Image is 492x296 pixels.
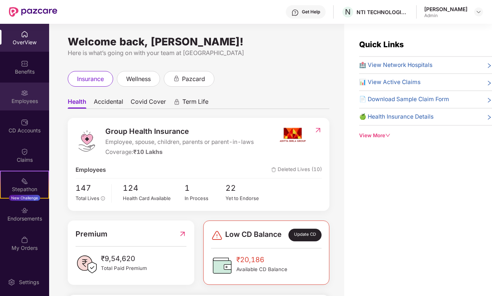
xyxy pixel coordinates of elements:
img: logo [76,130,98,152]
span: Quick Links [359,40,404,49]
span: Low CD Balance [225,229,282,241]
span: Covid Cover [131,98,166,109]
img: insurerIcon [279,126,307,144]
div: Here is what’s going on with your team at [GEOGRAPHIC_DATA] [68,48,329,58]
div: animation [173,75,180,82]
img: svg+xml;base64,PHN2ZyBpZD0iRW1wbG95ZWVzIiB4bWxucz0iaHR0cDovL3d3dy53My5vcmcvMjAwMC9zdmciIHdpZHRoPS... [21,89,28,97]
span: N [345,7,351,16]
span: Premium [76,228,108,240]
span: Health [68,98,86,109]
div: NTI TECHNOLOGIES PRIVATE LIMITED [357,9,409,16]
div: Yet to Endorse [226,194,266,202]
img: svg+xml;base64,PHN2ZyBpZD0iRHJvcGRvd24tMzJ4MzIiIHhtbG5zPSJodHRwOi8vd3d3LnczLm9yZy8yMDAwL3N2ZyIgd2... [476,9,482,15]
span: Deleted Lives (10) [271,165,322,174]
img: svg+xml;base64,PHN2ZyBpZD0iSG9tZSIgeG1sbnM9Imh0dHA6Ly93d3cudzMub3JnLzIwMDAvc3ZnIiB3aWR0aD0iMjAiIG... [21,30,28,38]
div: Welcome back, [PERSON_NAME]! [68,39,329,45]
span: info-circle [101,196,105,200]
span: insurance [77,74,104,84]
img: RedirectIcon [314,126,322,134]
div: Stepathon [1,186,48,193]
div: New Challenge [9,195,40,201]
span: pazcard [182,74,205,84]
img: svg+xml;base64,PHN2ZyBpZD0iQ2xhaW0iIHhtbG5zPSJodHRwOi8vd3d3LnczLm9yZy8yMDAwL3N2ZyIgd2lkdGg9IjIwIi... [21,148,28,155]
span: Total Lives [76,195,99,201]
div: Health Card Available [123,194,184,202]
img: PaidPremiumIcon [76,253,98,276]
span: right [486,96,492,104]
img: svg+xml;base64,PHN2ZyBpZD0iQ0RfQWNjb3VudHMiIGRhdGEtbmFtZT0iQ0QgQWNjb3VudHMiIHhtbG5zPSJodHRwOi8vd3... [21,119,28,126]
img: RedirectIcon [179,228,186,240]
div: Settings [17,279,41,286]
span: Total Paid Premium [101,264,147,272]
div: Update CD [288,229,322,241]
span: 📊 View Active Claims [359,78,421,87]
span: down [385,133,390,138]
img: svg+xml;base64,PHN2ZyBpZD0iRGFuZ2VyLTMyeDMyIiB4bWxucz0iaHR0cDovL3d3dy53My5vcmcvMjAwMC9zdmciIHdpZH... [211,229,223,241]
span: right [486,79,492,87]
img: svg+xml;base64,PHN2ZyB4bWxucz0iaHR0cDovL3d3dy53My5vcmcvMjAwMC9zdmciIHdpZHRoPSIyMSIgaGVpZ2h0PSIyMC... [21,177,28,185]
span: 📄 Download Sample Claim Form [359,95,449,104]
span: 124 [123,182,184,194]
span: Group Health Insurance [105,126,254,137]
img: deleteIcon [271,167,276,172]
img: New Pazcare Logo [9,7,57,17]
span: Accidental [94,98,123,109]
span: ₹9,54,620 [101,253,147,264]
span: Available CD Balance [236,266,287,273]
div: Coverage: [105,148,254,157]
span: 1 [185,182,226,194]
span: 🍏 Health Insurance Details [359,112,434,121]
img: svg+xml;base64,PHN2ZyBpZD0iSGVscC0zMngzMiIgeG1sbnM9Imh0dHA6Ly93d3cudzMub3JnLzIwMDAvc3ZnIiB3aWR0aD... [291,9,299,16]
img: CDBalanceIcon [211,254,233,277]
div: View More [359,132,492,139]
span: ₹10 Lakhs [133,148,163,155]
div: animation [173,99,180,105]
span: ₹20,186 [236,254,287,266]
span: 🏥 View Network Hospitals [359,61,432,70]
div: In Process [185,194,226,202]
span: 147 [76,182,106,194]
span: wellness [126,74,151,84]
span: Employee, spouse, children, parents or parent-in-laws [105,138,254,147]
div: Admin [424,13,467,19]
img: svg+xml;base64,PHN2ZyBpZD0iU2V0dGluZy0yMHgyMCIgeG1sbnM9Imh0dHA6Ly93d3cudzMub3JnLzIwMDAvc3ZnIiB3aW... [8,279,15,286]
div: [PERSON_NAME] [424,6,467,13]
span: 22 [226,182,266,194]
img: svg+xml;base64,PHN2ZyBpZD0iQmVuZWZpdHMiIHhtbG5zPSJodHRwOi8vd3d3LnczLm9yZy8yMDAwL3N2ZyIgd2lkdGg9Ij... [21,60,28,67]
span: Term Life [182,98,208,109]
span: right [486,62,492,70]
span: right [486,114,492,121]
span: Employees [76,165,106,174]
div: Get Help [302,9,320,15]
img: svg+xml;base64,PHN2ZyBpZD0iTXlfT3JkZXJzIiBkYXRhLW5hbWU9Ik15IE9yZGVycyIgeG1sbnM9Imh0dHA6Ly93d3cudz... [21,236,28,244]
img: svg+xml;base64,PHN2ZyBpZD0iRW5kb3JzZW1lbnRzIiB4bWxucz0iaHR0cDovL3d3dy53My5vcmcvMjAwMC9zdmciIHdpZH... [21,207,28,214]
